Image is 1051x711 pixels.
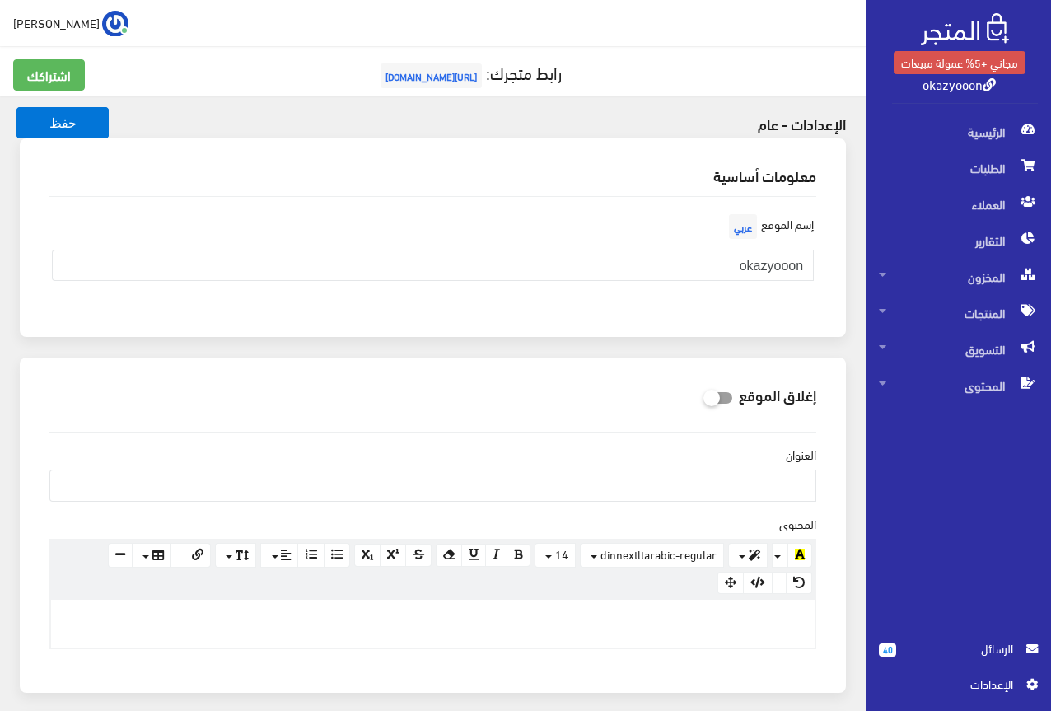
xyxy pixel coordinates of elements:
img: ... [102,11,128,37]
button: حفظ [16,107,109,138]
iframe: Drift Widget Chat Controller [20,598,82,661]
span: العملاء [879,186,1038,222]
a: رابط متجرك:[URL][DOMAIN_NAME] [376,57,562,87]
label: المحتوى [779,515,816,533]
span: 14 [555,544,568,564]
button: dinnextltarabic-regular [580,543,724,568]
span: dinnextltarabic-regular [600,544,717,564]
span: التقارير [879,222,1038,259]
label: إسم الموقع [725,210,814,243]
button: 14 [535,543,576,568]
h2: إغلاق الموقع [739,387,816,402]
span: [PERSON_NAME] [13,12,100,33]
span: الرئيسية [879,114,1038,150]
a: 40 الرسائل [879,639,1038,675]
span: عربي [729,214,757,239]
a: الرئيسية [866,114,1051,150]
a: المنتجات [866,295,1051,331]
a: الطلبات [866,150,1051,186]
a: المخزون [866,259,1051,295]
span: المحتوى [879,367,1038,404]
a: اشتراكك [13,59,85,91]
label: العنوان [786,446,816,464]
span: الطلبات [879,150,1038,186]
img: . [921,13,1009,45]
a: العملاء [866,186,1051,222]
a: مجاني +5% عمولة مبيعات [894,51,1025,74]
a: المحتوى [866,367,1051,404]
span: [URL][DOMAIN_NAME] [381,63,482,88]
span: الرسائل [909,639,1013,657]
span: المنتجات [879,295,1038,331]
span: اﻹعدادات [892,675,1012,693]
span: المخزون [879,259,1038,295]
a: okazyooon [923,72,996,96]
h4: اﻹعدادات - عام [443,115,847,132]
a: اﻹعدادات [879,675,1038,701]
span: التسويق [879,331,1038,367]
h2: معلومات أساسية [49,168,816,183]
a: ... [PERSON_NAME] [13,10,128,36]
a: التقارير [866,222,1051,259]
span: 40 [879,643,896,657]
